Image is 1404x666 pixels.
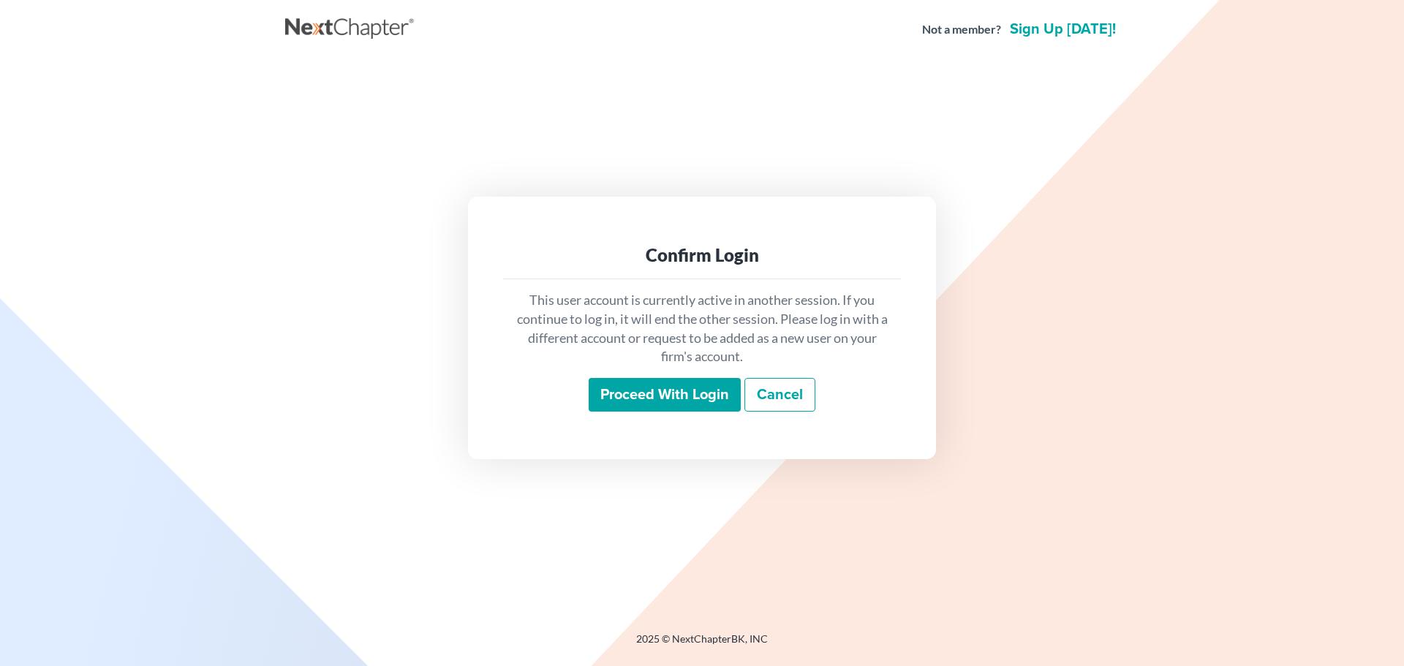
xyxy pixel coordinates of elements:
[515,291,889,366] p: This user account is currently active in another session. If you continue to log in, it will end ...
[589,378,741,412] input: Proceed with login
[1007,22,1119,37] a: Sign up [DATE]!
[744,378,815,412] a: Cancel
[515,243,889,267] div: Confirm Login
[285,632,1119,658] div: 2025 © NextChapterBK, INC
[922,21,1001,38] strong: Not a member?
